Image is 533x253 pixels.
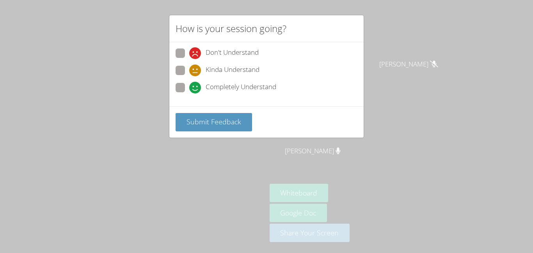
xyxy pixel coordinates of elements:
[187,117,241,126] span: Submit Feedback
[176,113,252,131] button: Submit Feedback
[206,82,276,93] span: Completely Understand
[176,22,286,36] h2: How is your session going?
[206,47,259,59] span: Don't Understand
[206,65,259,76] span: Kinda Understand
